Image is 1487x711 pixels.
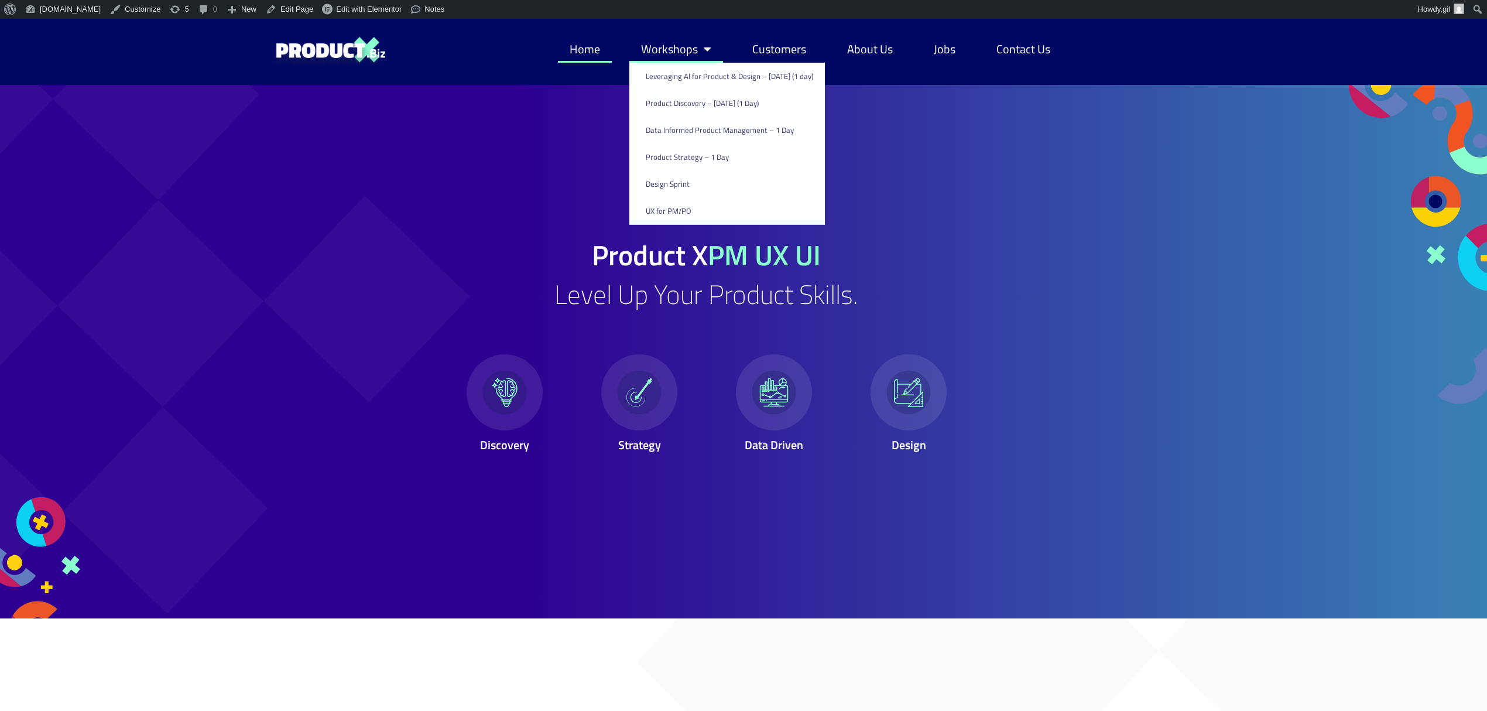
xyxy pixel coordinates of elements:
[629,36,723,63] a: Workshops
[629,63,825,90] a: Leveraging AI for Product & Design – [DATE] (1 day)
[480,436,529,454] span: Discovery
[558,36,1062,63] nav: Menu
[629,63,825,225] ul: Workshops
[922,36,967,63] a: Jobs
[741,36,818,63] a: Customers
[891,436,926,454] span: Design
[558,36,612,63] a: Home
[1443,5,1450,13] span: gil
[618,436,660,454] span: Strategy
[336,5,402,13] span: Edit with Elementor
[554,281,858,307] h2: Level Up Your Product Skills.
[985,36,1062,63] a: Contact Us
[745,436,803,454] span: Data Driven
[835,36,904,63] a: About Us
[708,234,821,276] span: PM UX UI
[592,241,821,269] h1: Product X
